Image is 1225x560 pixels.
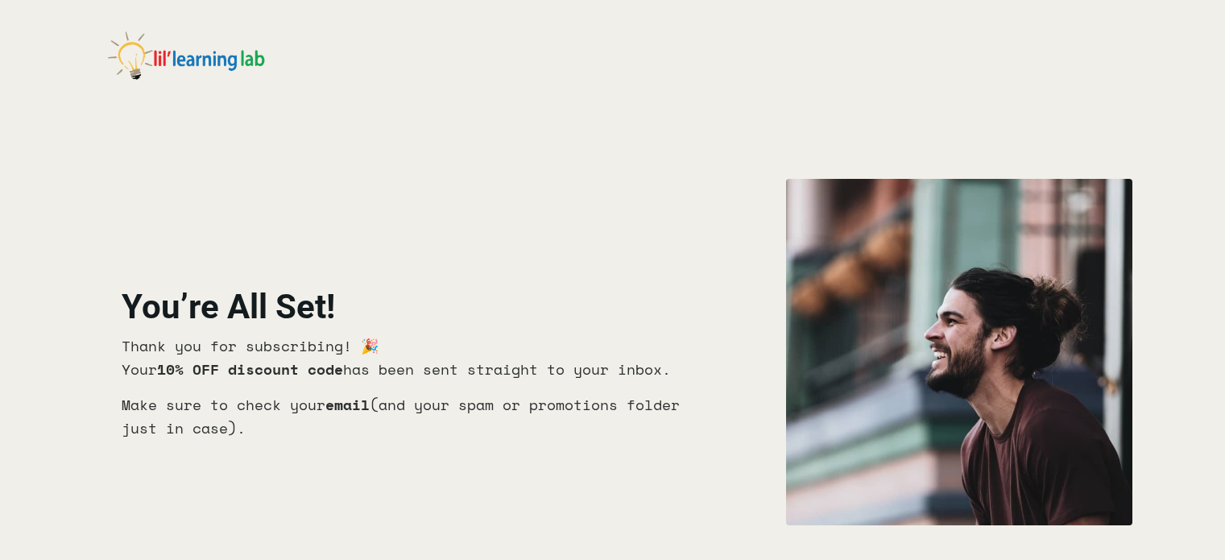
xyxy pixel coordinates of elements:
[106,16,267,104] img: Header Logo
[122,393,704,440] p: Make sure to check your (and your spam or promotions folder just in case).
[325,394,370,415] strong: email
[122,334,704,381] p: Thank you for subscribing! 🎉 Your has been sent straight to your inbox.
[122,287,704,327] h1: You’re All Set!
[157,359,343,380] strong: 10% OFF discount code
